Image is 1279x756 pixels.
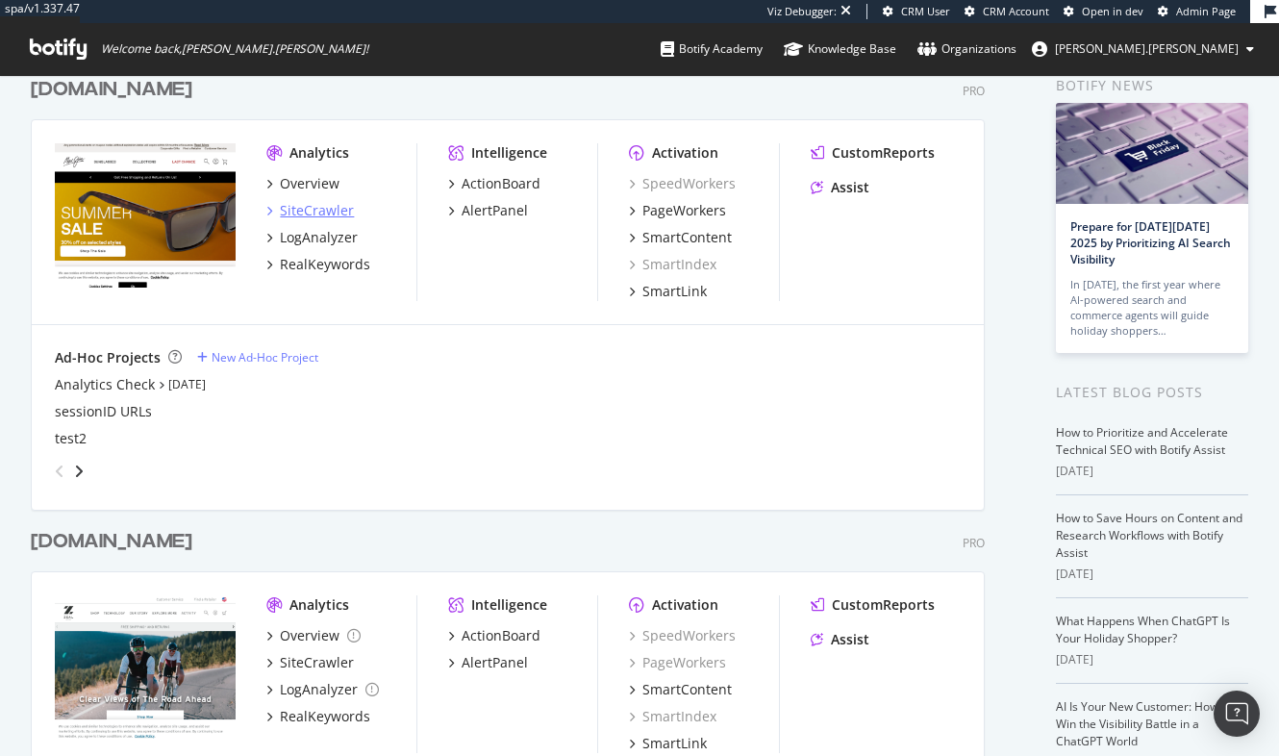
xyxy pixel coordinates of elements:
div: PageWorkers [642,201,726,220]
div: Pro [963,535,985,551]
div: ActionBoard [462,174,540,193]
a: Organizations [917,23,1016,75]
div: SmartLink [642,282,707,301]
a: SmartContent [629,228,732,247]
div: Botify news [1056,75,1248,96]
div: New Ad-Hoc Project [212,349,318,365]
a: ActionBoard [448,174,540,193]
span: CRM User [901,4,950,18]
a: SiteCrawler [266,201,354,220]
div: ActionBoard [462,626,540,645]
a: [DOMAIN_NAME] [31,528,200,556]
button: [PERSON_NAME].[PERSON_NAME] [1016,34,1269,64]
span: Open in dev [1082,4,1143,18]
div: Latest Blog Posts [1056,382,1248,403]
div: Ad-Hoc Projects [55,348,161,367]
div: Knowledge Base [784,39,896,59]
div: Organizations [917,39,1016,59]
div: Overview [280,174,339,193]
span: Admin Page [1176,4,1236,18]
a: SmartLink [629,734,707,753]
img: Zealoptics.com [55,595,236,741]
div: Pro [963,83,985,99]
div: angle-left [47,456,72,487]
a: SiteCrawler [266,653,354,672]
a: How to Save Hours on Content and Research Workflows with Botify Assist [1056,510,1242,561]
div: LogAnalyzer [280,680,358,699]
a: Prepare for [DATE][DATE] 2025 by Prioritizing AI Search Visibility [1070,218,1231,267]
span: Welcome back, [PERSON_NAME].[PERSON_NAME] ! [101,41,368,57]
div: [DATE] [1056,463,1248,480]
div: RealKeywords [280,707,370,726]
a: AlertPanel [448,653,528,672]
a: SpeedWorkers [629,626,736,645]
div: SmartContent [642,228,732,247]
div: SmartContent [642,680,732,699]
a: Overview [266,174,339,193]
div: Assist [831,178,869,197]
div: SmartLink [642,734,707,753]
div: Activation [652,143,718,163]
div: Activation [652,595,718,615]
img: mauijim.com [55,143,236,289]
div: RealKeywords [280,255,370,274]
span: CRM Account [983,4,1049,18]
div: SiteCrawler [280,653,354,672]
a: SmartIndex [629,707,716,726]
img: Prepare for Black Friday 2025 by Prioritizing AI Search Visibility [1056,103,1248,204]
div: Intelligence [471,595,547,615]
div: [DOMAIN_NAME] [31,528,192,556]
a: How to Prioritize and Accelerate Technical SEO with Botify Assist [1056,424,1228,458]
a: AlertPanel [448,201,528,220]
a: Assist [811,178,869,197]
a: PageWorkers [629,201,726,220]
div: Analytics [289,595,349,615]
div: LogAnalyzer [280,228,358,247]
div: [DATE] [1056,566,1248,583]
a: CRM User [883,4,950,19]
div: Botify Academy [661,39,763,59]
a: SmartContent [629,680,732,699]
div: Analytics Check [55,375,155,394]
a: Botify Academy [661,23,763,75]
a: RealKeywords [266,707,370,726]
div: [DATE] [1056,651,1248,668]
div: angle-right [72,462,86,481]
a: Overview [266,626,361,645]
a: PageWorkers [629,653,726,672]
a: AI Is Your New Customer: How to Win the Visibility Battle in a ChatGPT World [1056,698,1232,749]
span: jeffrey.louella [1055,40,1239,57]
div: Assist [831,630,869,649]
a: Assist [811,630,869,649]
div: Intelligence [471,143,547,163]
div: CustomReports [832,143,935,163]
a: SmartIndex [629,255,716,274]
div: [DOMAIN_NAME] [31,76,192,104]
a: RealKeywords [266,255,370,274]
a: Open in dev [1064,4,1143,19]
a: LogAnalyzer [266,680,379,699]
div: AlertPanel [462,653,528,672]
a: LogAnalyzer [266,228,358,247]
a: [DATE] [168,376,206,392]
a: CustomReports [811,143,935,163]
a: Knowledge Base [784,23,896,75]
div: In [DATE], the first year where AI-powered search and commerce agents will guide holiday shoppers… [1070,277,1234,339]
div: Viz Debugger: [767,4,837,19]
div: Analytics [289,143,349,163]
a: sessionID URLs [55,402,152,421]
div: Open Intercom Messenger [1214,691,1260,737]
a: SmartLink [629,282,707,301]
a: ActionBoard [448,626,540,645]
a: SpeedWorkers [629,174,736,193]
div: SiteCrawler [280,201,354,220]
a: test2 [55,429,87,448]
a: CRM Account [965,4,1049,19]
